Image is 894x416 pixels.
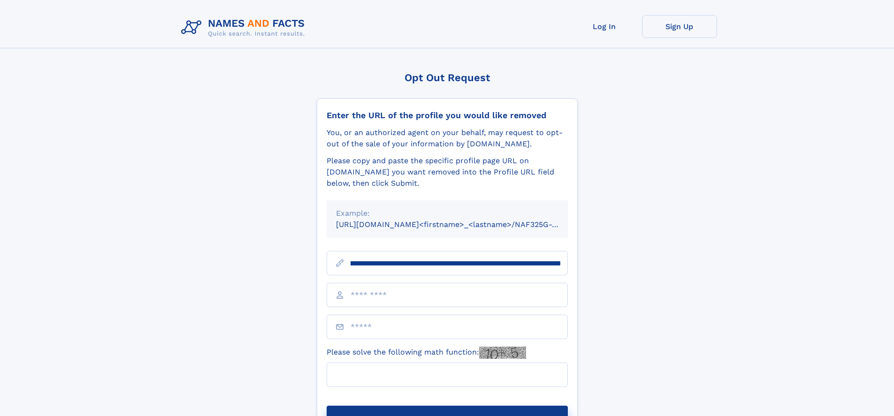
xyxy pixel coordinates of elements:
[327,155,568,189] div: Please copy and paste the specific profile page URL on [DOMAIN_NAME] you want removed into the Pr...
[327,110,568,121] div: Enter the URL of the profile you would like removed
[327,347,526,359] label: Please solve the following math function:
[567,15,642,38] a: Log In
[317,72,578,83] div: Opt Out Request
[327,127,568,150] div: You, or an authorized agent on your behalf, may request to opt-out of the sale of your informatio...
[336,208,558,219] div: Example:
[642,15,717,38] a: Sign Up
[177,15,313,40] img: Logo Names and Facts
[336,220,586,229] small: [URL][DOMAIN_NAME]<firstname>_<lastname>/NAF325G-xxxxxxxx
